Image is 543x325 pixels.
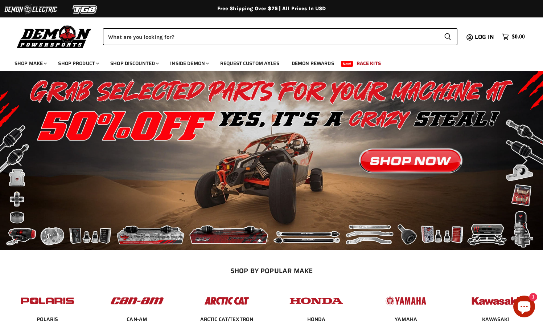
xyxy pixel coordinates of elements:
[103,28,438,45] input: Search
[266,239,269,242] li: Page dot 2
[307,316,326,322] a: HONDA
[511,296,537,319] inbox-online-store-chat: Shopify online store chat
[307,316,326,323] span: HONDA
[215,56,285,71] a: Request Custom Axles
[516,153,530,168] button: Next
[274,239,277,242] li: Page dot 3
[58,3,112,16] img: TGB Logo 2
[498,32,528,42] a: $0.00
[286,56,340,71] a: Demon Rewards
[282,239,285,242] li: Page dot 4
[200,316,254,323] span: ARCTIC CAT/TEXTRON
[475,32,494,41] span: Log in
[288,290,345,312] img: POPULAR_MAKE_logo_4_4923a504-4bac-4306-a1be-165a52280178.jpg
[482,316,509,323] span: KAWASAKI
[258,239,261,242] li: Page dot 1
[9,267,534,275] h2: SHOP BY POPULAR MAKE
[198,290,255,312] img: POPULAR_MAKE_logo_3_027535af-6171-4c5e-a9bc-f0eccd05c5d6.jpg
[4,3,58,16] img: Demon Electric Logo 2
[37,316,58,323] span: POLARIS
[9,53,523,71] ul: Main menu
[105,56,163,71] a: Shop Discounted
[472,34,498,40] a: Log in
[438,28,457,45] button: Search
[13,153,27,168] button: Previous
[512,33,525,40] span: $0.00
[165,56,213,71] a: Inside Demon
[37,316,58,322] a: POLARIS
[9,56,51,71] a: Shop Make
[395,316,417,322] a: YAMAHA
[378,290,434,312] img: POPULAR_MAKE_logo_5_20258e7f-293c-4aac-afa8-159eaa299126.jpg
[341,61,353,67] span: New!
[53,56,103,71] a: Shop Product
[351,56,386,71] a: Race Kits
[109,290,165,312] img: POPULAR_MAKE_logo_1_adc20308-ab24-48c4-9fac-e3c1a623d575.jpg
[103,28,457,45] form: Product
[127,316,147,322] a: CAN-AM
[395,316,417,323] span: YAMAHA
[15,24,94,49] img: Demon Powersports
[127,316,147,323] span: CAN-AM
[467,290,524,312] img: POPULAR_MAKE_logo_6_76e8c46f-2d1e-4ecc-b320-194822857d41.jpg
[482,316,509,322] a: KAWASAKI
[200,316,254,322] a: ARCTIC CAT/TEXTRON
[19,290,76,312] img: POPULAR_MAKE_logo_2_dba48cf1-af45-46d4-8f73-953a0f002620.jpg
